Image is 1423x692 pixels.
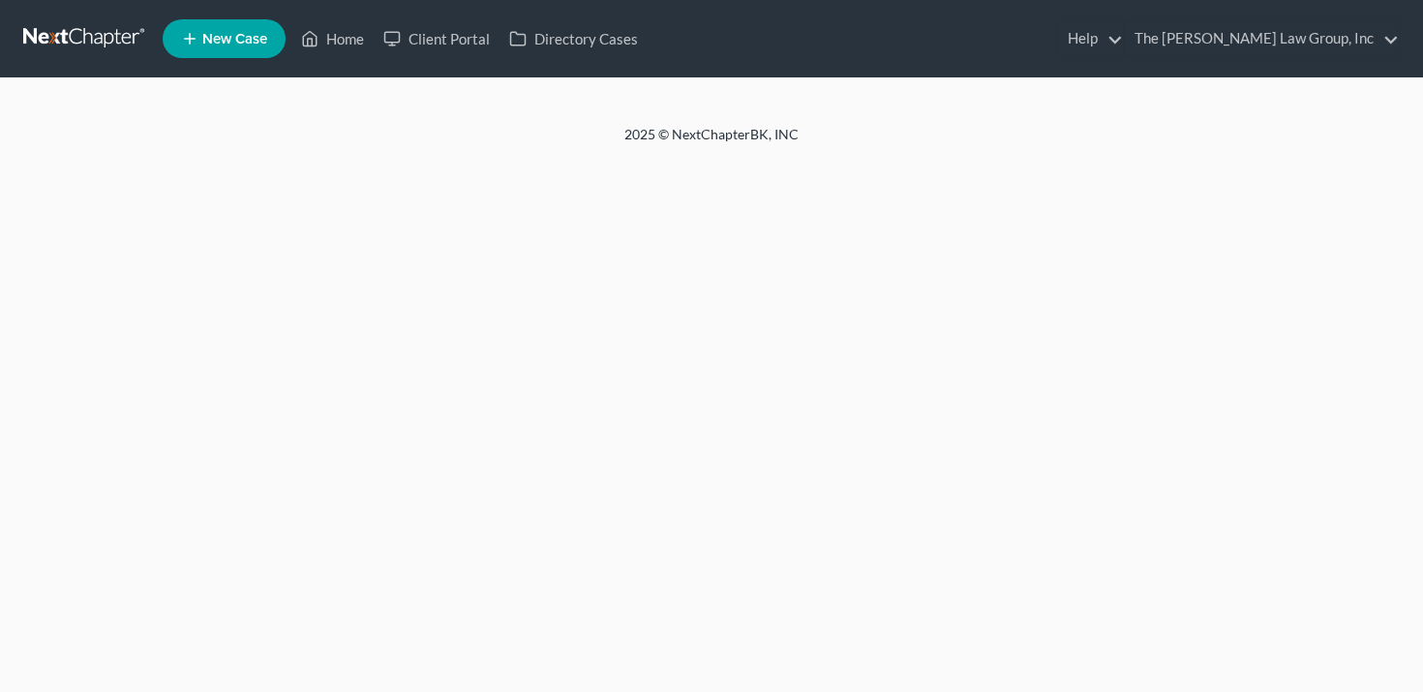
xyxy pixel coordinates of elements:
a: Help [1058,21,1123,56]
a: The [PERSON_NAME] Law Group, Inc [1125,21,1399,56]
new-legal-case-button: New Case [163,19,286,58]
a: Home [291,21,374,56]
a: Directory Cases [500,21,648,56]
div: 2025 © NextChapterBK, INC [160,125,1263,160]
a: Client Portal [374,21,500,56]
